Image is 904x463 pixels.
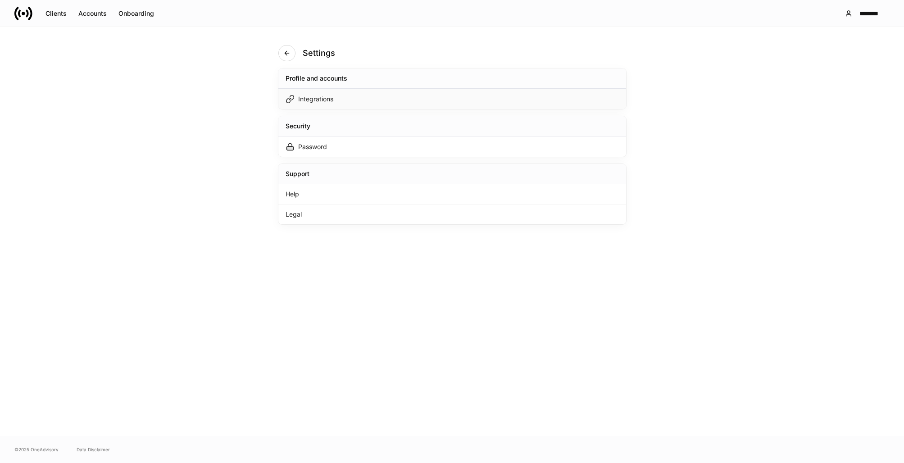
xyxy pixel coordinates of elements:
div: Help [278,184,626,204]
div: Onboarding [118,10,154,17]
h4: Settings [303,48,335,59]
div: Legal [278,204,626,224]
a: Data Disclaimer [77,446,110,453]
button: Clients [40,6,73,21]
div: Profile and accounts [286,74,347,83]
button: Onboarding [113,6,160,21]
div: Support [286,169,309,178]
button: Accounts [73,6,113,21]
div: Integrations [298,95,333,104]
div: Clients [45,10,67,17]
span: © 2025 OneAdvisory [14,446,59,453]
div: Security [286,122,310,131]
div: Accounts [78,10,107,17]
div: Password [298,142,327,151]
